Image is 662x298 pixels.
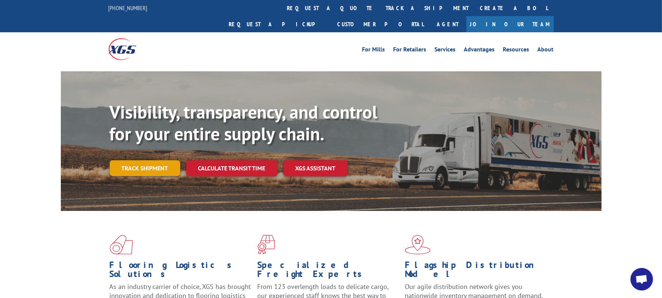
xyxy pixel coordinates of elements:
a: For Mills [362,47,385,55]
a: Request a pickup [223,16,332,32]
a: XGS ASSISTANT [283,160,348,176]
b: Visibility, transparency, and control for your entire supply chain. [110,100,378,145]
a: Advantages [464,47,495,55]
img: xgs-icon-total-supply-chain-intelligence-red [110,235,133,254]
a: Join Our Team [466,16,554,32]
a: [PHONE_NUMBER] [109,4,148,12]
a: For Retailers [394,47,427,55]
h1: Specialized Freight Experts [257,260,399,282]
img: xgs-icon-flagship-distribution-model-red [405,235,431,254]
a: Resources [503,47,529,55]
h1: Flooring Logistics Solutions [110,260,252,282]
a: Services [435,47,456,55]
a: Track shipment [110,160,180,176]
a: About [538,47,554,55]
a: Customer Portal [332,16,430,32]
h1: Flagship Distribution Model [405,260,547,282]
a: Agent [430,16,466,32]
a: Calculate transit time [186,160,277,176]
img: xgs-icon-focused-on-flooring-red [257,235,275,254]
a: Open chat [630,268,653,290]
